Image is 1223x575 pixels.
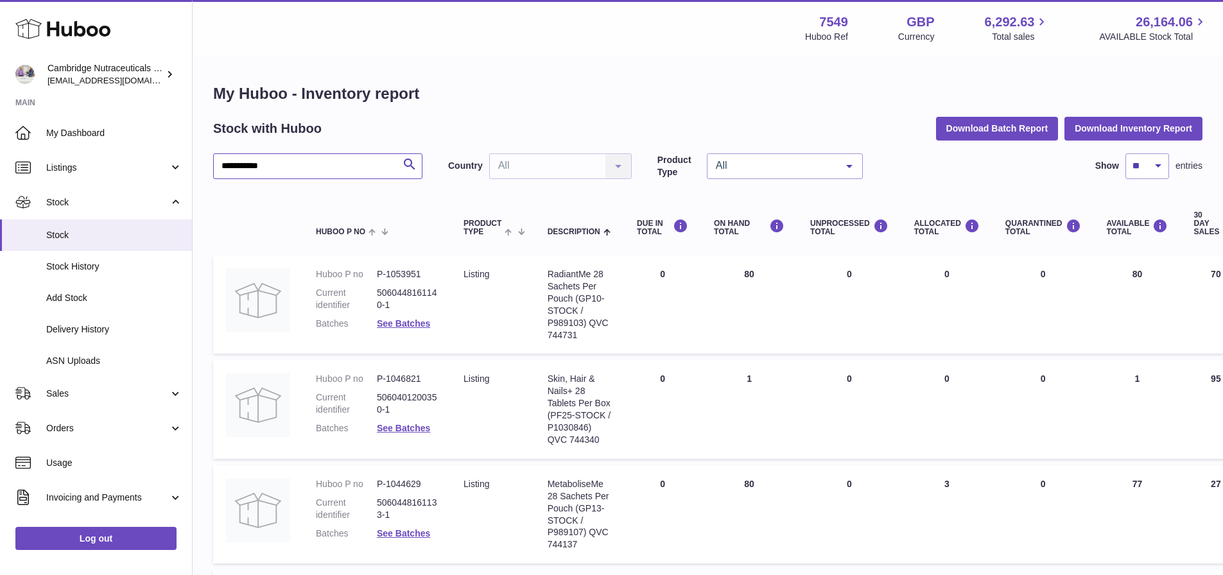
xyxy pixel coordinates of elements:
[1094,360,1181,458] td: 1
[797,360,901,458] td: 0
[226,478,290,542] img: product image
[985,13,1050,43] a: 6,292.63 Total sales
[46,323,182,336] span: Delivery History
[819,13,848,31] strong: 7549
[624,255,701,354] td: 0
[1099,31,1208,43] span: AVAILABLE Stock Total
[46,492,169,504] span: Invoicing and Payments
[1175,160,1202,172] span: entries
[48,62,163,87] div: Cambridge Nutraceuticals Ltd
[15,65,35,84] img: qvc@camnutra.com
[377,528,430,538] a: See Batches
[901,465,993,563] td: 3
[213,83,1202,104] h1: My Huboo - Inventory report
[548,268,611,341] div: RadiantMe 28 Sachets Per Pouch (GP10-STOCK / P989103) QVC 744731
[46,457,182,469] span: Usage
[901,360,993,458] td: 0
[226,373,290,437] img: product image
[377,373,438,385] dd: P-1046821
[992,31,1049,43] span: Total sales
[805,31,848,43] div: Huboo Ref
[377,318,430,329] a: See Batches
[377,497,438,521] dd: 5060448161133-1
[464,373,489,384] span: listing
[713,159,837,172] span: All
[1094,255,1181,354] td: 80
[548,373,611,445] div: Skin, Hair & Nails+ 28 Tablets Per Box (PF25-STOCK / P1030846) QVC 744340
[714,219,785,236] div: ON HAND Total
[377,478,438,490] dd: P-1044629
[46,162,169,174] span: Listings
[464,479,489,489] span: listing
[316,268,377,280] dt: Huboo P no
[1094,465,1181,563] td: 77
[936,117,1059,140] button: Download Batch Report
[901,255,993,354] td: 0
[637,219,688,236] div: DUE IN TOTAL
[316,497,377,521] dt: Current identifier
[377,423,430,433] a: See Batches
[1095,160,1119,172] label: Show
[316,318,377,330] dt: Batches
[46,127,182,139] span: My Dashboard
[810,219,889,236] div: UNPROCESSED Total
[316,228,365,236] span: Huboo P no
[226,268,290,332] img: product image
[464,219,501,236] span: Product Type
[898,31,935,43] div: Currency
[906,13,934,31] strong: GBP
[316,422,377,434] dt: Batches
[1107,219,1168,236] div: AVAILABLE Total
[316,478,377,490] dt: Huboo P no
[797,465,901,563] td: 0
[548,228,600,236] span: Description
[213,120,322,137] h2: Stock with Huboo
[548,478,611,551] div: MetaboliseMe 28 Sachets Per Pouch (GP13-STOCK / P989107) QVC 744137
[464,269,489,279] span: listing
[46,196,169,209] span: Stock
[316,373,377,385] dt: Huboo P no
[624,465,701,563] td: 0
[1099,13,1208,43] a: 26,164.06 AVAILABLE Stock Total
[985,13,1035,31] span: 6,292.63
[701,465,797,563] td: 80
[1041,269,1046,279] span: 0
[701,360,797,458] td: 1
[15,527,177,550] a: Log out
[377,391,438,416] dd: 5060401200350-1
[46,422,169,434] span: Orders
[797,255,901,354] td: 0
[377,287,438,311] dd: 5060448161140-1
[48,75,189,85] span: [EMAIL_ADDRESS][DOMAIN_NAME]
[46,229,182,241] span: Stock
[316,391,377,416] dt: Current identifier
[1041,373,1046,384] span: 0
[657,154,700,178] label: Product Type
[377,268,438,280] dd: P-1053951
[46,261,182,273] span: Stock History
[624,360,701,458] td: 0
[448,160,483,172] label: Country
[1064,117,1202,140] button: Download Inventory Report
[1136,13,1193,31] span: 26,164.06
[914,219,980,236] div: ALLOCATED Total
[1005,219,1081,236] div: QUARANTINED Total
[701,255,797,354] td: 80
[1041,479,1046,489] span: 0
[316,287,377,311] dt: Current identifier
[46,388,169,400] span: Sales
[46,292,182,304] span: Add Stock
[316,528,377,540] dt: Batches
[46,355,182,367] span: ASN Uploads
